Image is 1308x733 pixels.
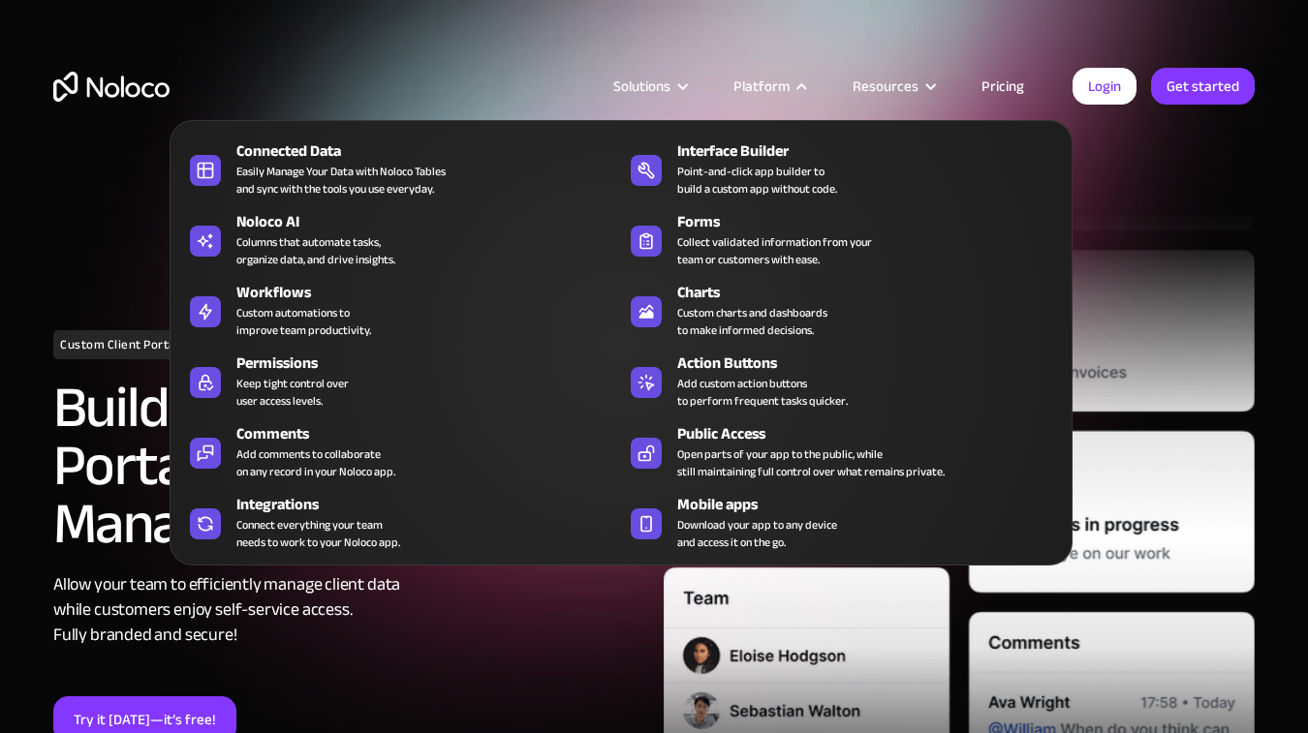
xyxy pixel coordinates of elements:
[677,281,1071,304] div: Charts
[236,139,630,163] div: Connected Data
[1151,68,1255,105] a: Get started
[236,375,349,410] div: Keep tight control over user access levels.
[170,93,1073,565] nav: Platform
[180,206,621,272] a: Noloco AIColumns that automate tasks,organize data, and drive insights.
[236,233,395,268] div: Columns that automate tasks, organize data, and drive insights.
[677,139,1071,163] div: Interface Builder
[621,277,1062,343] a: ChartsCustom charts and dashboardsto make informed decisions.
[180,277,621,343] a: WorkflowsCustom automations toimprove team productivity.
[709,74,828,99] div: Platform
[621,489,1062,555] a: Mobile appsDownload your app to any deviceand access it on the go.
[180,418,621,484] a: CommentsAdd comments to collaborateon any record in your Noloco app.
[589,74,709,99] div: Solutions
[677,375,848,410] div: Add custom action buttons to perform frequent tasks quicker.
[236,493,630,516] div: Integrations
[677,516,837,551] span: Download your app to any device and access it on the go.
[236,281,630,304] div: Workflows
[677,493,1071,516] div: Mobile apps
[677,351,1071,375] div: Action Buttons
[1073,68,1137,105] a: Login
[621,348,1062,413] a: Action ButtonsAdd custom action buttonsto perform frequent tasks quicker.
[180,136,621,201] a: Connected DataEasily Manage Your Data with Noloco Tablesand sync with the tools you use everyday.
[677,210,1071,233] div: Forms
[53,572,644,648] div: Allow your team to efficiently manage client data while customers enjoy self-service access. Full...
[677,163,837,198] div: Point-and-click app builder to build a custom app without code.
[53,379,644,553] h2: Build a Custom Client Portal for Seamless Client Management
[677,445,945,480] div: Open parts of your app to the public, while still maintaining full control over what remains priv...
[180,489,621,555] a: IntegrationsConnect everything your teamneeds to work to your Noloco app.
[613,74,670,99] div: Solutions
[733,74,790,99] div: Platform
[677,422,1071,445] div: Public Access
[180,348,621,413] a: PermissionsKeep tight control overuser access levels.
[236,210,630,233] div: Noloco AI
[236,163,446,198] div: Easily Manage Your Data with Noloco Tables and sync with the tools you use everyday.
[621,418,1062,484] a: Public AccessOpen parts of your app to the public, whilestill maintaining full control over what ...
[828,74,957,99] div: Resources
[236,304,371,339] div: Custom automations to improve team productivity.
[236,351,630,375] div: Permissions
[677,304,827,339] div: Custom charts and dashboards to make informed decisions.
[957,74,1048,99] a: Pricing
[853,74,919,99] div: Resources
[53,330,232,359] h1: Custom Client Portal Builder
[53,72,170,102] a: home
[236,516,400,551] div: Connect everything your team needs to work to your Noloco app.
[677,233,872,268] div: Collect validated information from your team or customers with ease.
[621,136,1062,201] a: Interface BuilderPoint-and-click app builder tobuild a custom app without code.
[236,445,395,480] div: Add comments to collaborate on any record in your Noloco app.
[621,206,1062,272] a: FormsCollect validated information from yourteam or customers with ease.
[236,422,630,445] div: Comments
